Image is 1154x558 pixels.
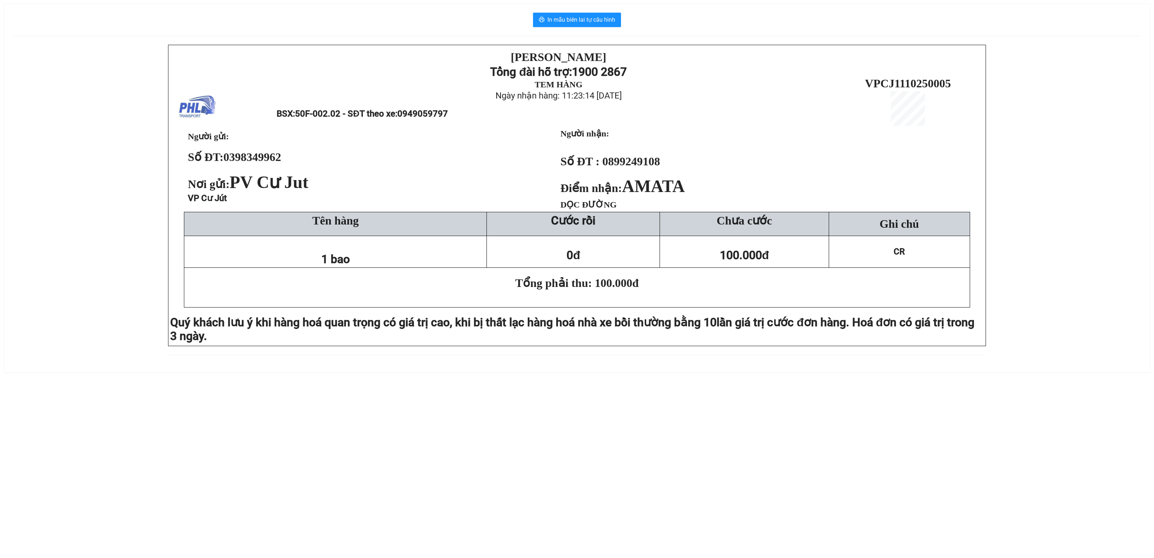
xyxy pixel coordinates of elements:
[560,155,599,168] strong: Số ĐT :
[533,13,621,27] button: printerIn mẫu biên lai tự cấu hình
[572,65,627,79] strong: 1900 2867
[170,315,974,343] span: lần giá trị cước đơn hàng. Hoá đơn có giá trị trong 3 ngày.
[717,214,772,227] span: Chưa cước
[170,315,717,329] span: Quý khách lưu ý khi hàng hoá quan trọng có giá trị cao, khi bị thất lạc hàng hoá nhà xe bồi thườn...
[534,80,582,89] strong: TEM HÀNG
[179,89,216,126] img: logo
[32,34,87,48] strong: 1900 2867
[277,109,448,119] span: BSX:
[560,200,617,209] span: DỌC ĐƯỜNG
[188,193,227,203] span: VP Cư Jút
[622,176,685,196] span: AMATA
[230,173,308,192] span: PV Cư Jut
[321,252,350,266] span: 1 bao
[312,214,359,227] span: Tên hàng
[865,77,951,90] span: VPCJ1110250005
[602,155,660,168] span: 0899249108
[295,109,448,119] span: 50F-002.02 - SĐT theo xe:
[188,132,229,141] span: Người gửi:
[880,217,919,230] span: Ghi chú
[567,248,580,262] span: 0đ
[27,49,75,58] strong: TEM HÀNG
[511,51,606,64] strong: [PERSON_NAME]
[560,129,609,138] strong: Người nhận:
[3,6,99,19] strong: [PERSON_NAME]
[539,17,545,23] span: printer
[720,248,769,262] span: 100.000đ
[188,178,311,191] span: Nơi gửi:
[551,214,595,227] strong: Cước rồi
[547,15,615,24] span: In mẫu biên lai tự cấu hình
[14,20,81,48] strong: Tổng đài hỗ trợ:
[397,109,448,119] span: 0949059797
[224,151,281,164] span: 0398349962
[490,65,572,79] strong: Tổng đài hỗ trợ:
[188,151,281,164] strong: Số ĐT:
[495,91,622,101] span: Ngày nhận hàng: 11:23:14 [DATE]
[894,247,905,257] span: CR
[515,276,639,289] span: Tổng phải thu: 100.000đ
[560,182,685,195] strong: Điểm nhận:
